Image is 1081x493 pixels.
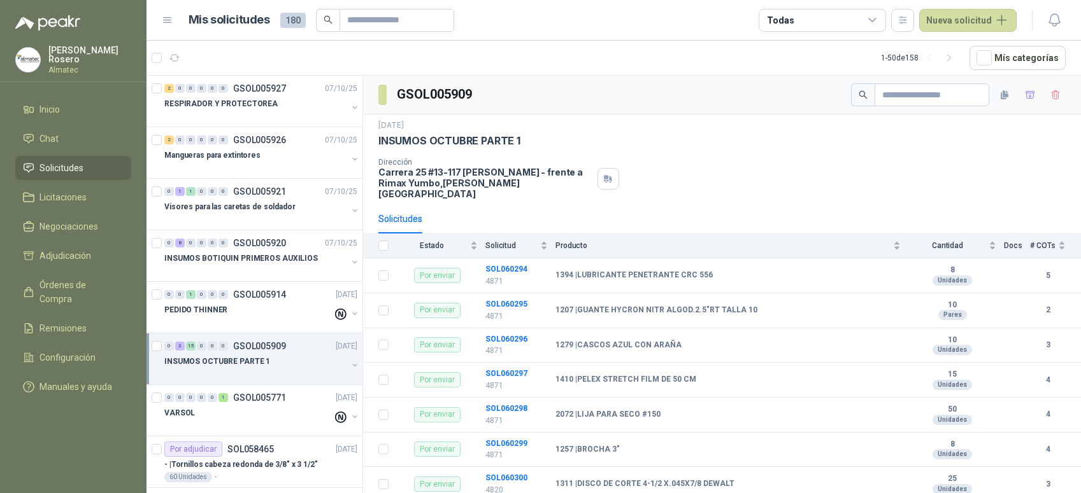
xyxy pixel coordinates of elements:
p: GSOL005914 [233,290,286,299]
b: 10 [908,300,996,310]
p: Visores para las caretas de soldador [164,201,296,213]
button: Mís categorías [970,46,1066,70]
div: 60 Unidades [164,472,212,482]
span: Estado [396,241,468,250]
p: 4871 [485,449,548,461]
span: Configuración [39,351,96,365]
a: 0 8 0 0 0 0 GSOL00592007/10/25 INSUMOS BOTIQUIN PRIMEROS AUXILIOS [164,235,360,276]
p: INSUMOS BOTIQUIN PRIMEROS AUXILIOS [164,253,318,265]
a: SOL060300 [485,473,527,482]
b: SOL060298 [485,404,527,413]
div: 0 [175,393,185,402]
b: 1257 | BROCHA 3" [555,445,620,455]
div: Solicitudes [378,212,422,226]
b: 2 [1030,304,1066,316]
p: [DATE] [336,392,357,404]
div: 0 [218,84,228,93]
b: 8 [908,265,996,275]
a: SOL060296 [485,335,527,344]
p: 4871 [485,345,548,357]
div: 0 [186,135,196,144]
div: 0 [218,239,228,247]
div: 0 [197,84,206,93]
div: 0 [197,187,206,196]
p: [DATE] [336,289,357,301]
b: 15 [908,370,996,380]
span: Chat [39,132,59,146]
span: Licitaciones [39,190,87,204]
div: 1 - 50 de 158 [881,48,959,68]
h1: Mis solicitudes [189,11,270,29]
span: Solicitud [485,241,538,250]
p: INSUMOS OCTUBRE PARTE 1 [164,356,270,368]
span: 180 [280,13,306,28]
div: 0 [175,290,185,299]
div: Por enviar [414,303,461,318]
a: 2 0 0 0 0 0 GSOL00592607/10/25 Mangueras para extintores [164,132,360,173]
a: Manuales y ayuda [15,375,131,399]
span: Remisiones [39,321,87,335]
div: 0 [186,239,196,247]
p: Carrera 25 #13-117 [PERSON_NAME] - frente a Rimax Yumbo , [PERSON_NAME][GEOGRAPHIC_DATA] [378,167,592,199]
b: SOL060295 [485,300,527,309]
span: search [859,90,868,99]
div: 2 [164,135,174,144]
div: 0 [164,342,174,351]
p: 4871 [485,380,548,392]
a: 0 1 1 0 0 0 GSOL00592107/10/25 Visores para las caretas de soldador [164,184,360,225]
span: Adjudicación [39,249,91,263]
th: Producto [555,233,908,258]
div: Por enviar [414,372,461,387]
div: 0 [186,84,196,93]
p: [PERSON_NAME] Rosero [48,46,131,64]
p: PEDIDO THINNER [164,304,227,316]
a: Órdenes de Compra [15,273,131,311]
div: 0 [218,342,228,351]
div: 8 [175,239,185,247]
a: Adjudicación [15,244,131,268]
a: SOL060294 [485,265,527,274]
img: Logo peakr [15,15,80,31]
p: GSOL005909 [233,342,286,351]
p: - [215,472,217,482]
div: 0 [197,290,206,299]
div: Todas [767,13,794,27]
th: Solicitud [485,233,555,258]
p: 07/10/25 [325,83,357,95]
div: 0 [186,393,196,402]
b: 5 [1030,270,1066,282]
div: 2 [164,84,174,93]
div: 0 [218,290,228,299]
div: 3 [175,342,185,351]
b: 1279 | CASCOS AZUL CON ARAÑA [555,340,682,351]
span: Manuales y ayuda [39,380,112,394]
p: Mangueras para extintores [164,149,261,162]
div: 0 [208,290,217,299]
p: 07/10/25 [325,134,357,146]
p: GSOL005921 [233,187,286,196]
span: Cantidad [908,241,986,250]
div: Unidades [933,275,972,286]
b: 1394 | LUBRICANTE PENETRANTE CRC 556 [555,270,713,281]
div: Unidades [933,449,972,459]
b: 4 [1030,374,1066,386]
div: Por adjudicar [164,441,222,457]
b: 10 [908,335,996,345]
p: - | Tornillos cabeza redonda de 3/8" x 3 1/2" [164,459,318,471]
div: 0 [208,342,217,351]
p: Dirección [378,158,592,167]
b: 4 [1030,408,1066,420]
a: SOL060299 [485,439,527,448]
div: 1 [175,187,185,196]
b: 4 [1030,443,1066,455]
span: Inicio [39,102,60,116]
img: Company Logo [16,48,40,72]
p: GSOL005926 [233,135,286,144]
th: # COTs [1030,233,1081,258]
p: 07/10/25 [325,237,357,249]
div: 0 [208,393,217,402]
div: 0 [208,135,217,144]
p: SOL058465 [227,445,274,454]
